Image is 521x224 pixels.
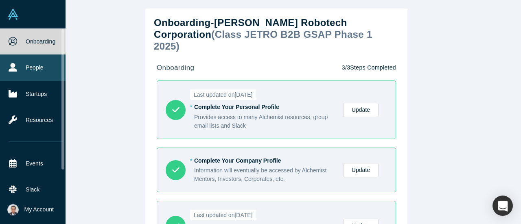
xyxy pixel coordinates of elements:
a: Update [343,163,379,177]
span: My Account [24,205,54,214]
div: Information will eventually be accessed by Alchemist Mentors, Investors, Corporates, etc. [194,166,335,183]
p: 3 / 3 Steps Completed [342,63,396,72]
img: Kohichi Matsui's Account [7,204,19,215]
img: Alchemist Vault Logo [7,9,19,20]
div: Provides access to many Alchemist resources, group email lists and Slack [194,113,335,130]
h2: Onboarding - [PERSON_NAME] Robotech Corporation [154,17,399,52]
span: ( Class JETRO B2B GSAP Phase 1 2025 ) [154,29,372,52]
span: Last updated on [DATE] [190,89,256,100]
strong: onboarding [157,64,194,72]
div: Complete Your Company Profile [194,157,335,165]
button: My Account [7,204,54,215]
a: Update [343,103,379,117]
div: Complete Your Personal Profile [194,103,335,111]
span: Last updated on [DATE] [190,210,256,220]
